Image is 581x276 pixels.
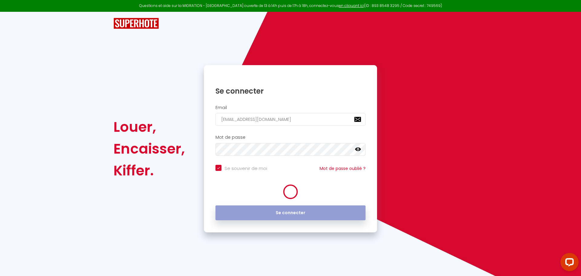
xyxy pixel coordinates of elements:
[215,86,366,96] h1: Se connecter
[113,160,185,181] div: Kiffer.
[339,3,364,8] a: en cliquant ici
[320,165,366,171] a: Mot de passe oublié ?
[556,251,581,276] iframe: LiveChat chat widget
[113,116,185,138] div: Louer,
[215,135,366,140] h2: Mot de passe
[215,105,366,110] h2: Email
[215,205,366,221] button: Se connecter
[113,18,159,29] img: SuperHote logo
[215,113,366,126] input: Ton Email
[113,138,185,160] div: Encaisser,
